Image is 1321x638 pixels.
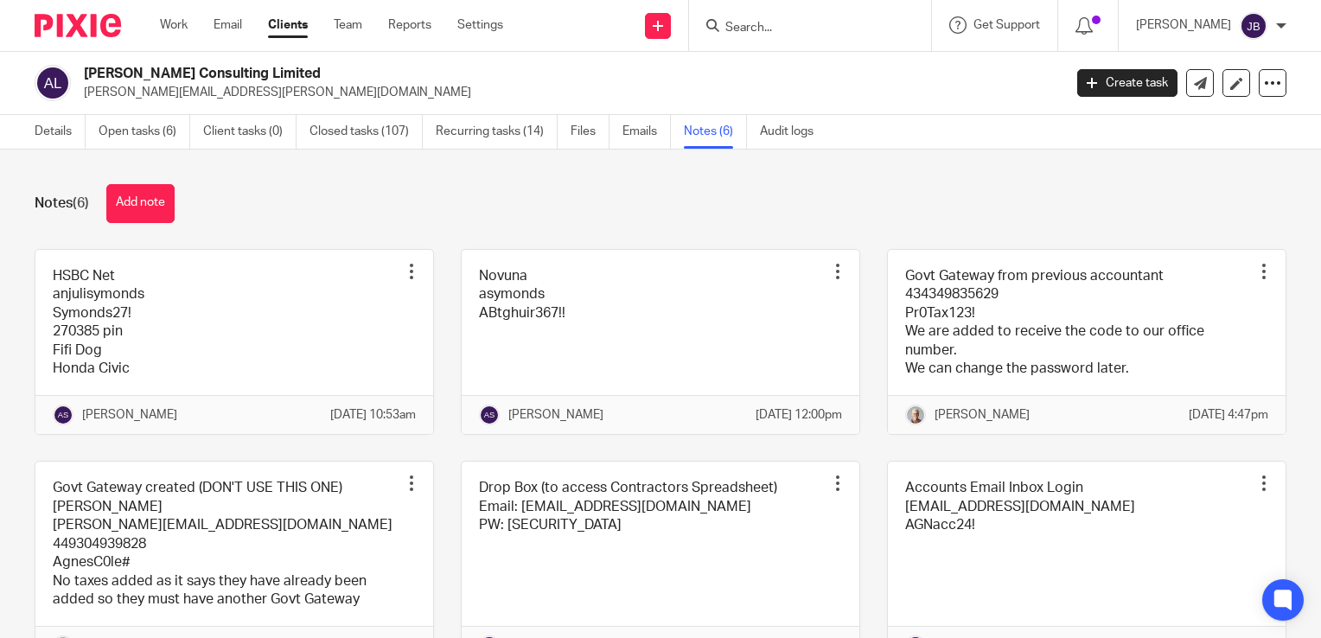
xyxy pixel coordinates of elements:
img: svg%3E [53,405,73,425]
p: [DATE] 12:00pm [756,406,842,424]
p: [PERSON_NAME] [82,406,177,424]
a: Clients [268,16,308,34]
a: Work [160,16,188,34]
img: svg%3E [1240,12,1267,40]
a: Files [571,115,609,149]
a: Team [334,16,362,34]
a: Audit logs [760,115,826,149]
button: Add note [106,184,175,223]
a: Client tasks (0) [203,115,297,149]
p: [PERSON_NAME] [1136,16,1231,34]
a: Details [35,115,86,149]
p: [PERSON_NAME] [935,406,1030,424]
img: svg%3E [479,405,500,425]
a: Emails [622,115,671,149]
a: Email [214,16,242,34]
h1: Notes [35,195,89,213]
img: svg%3E [35,65,71,101]
h2: [PERSON_NAME] Consulting Limited [84,65,858,83]
p: [DATE] 10:53am [330,406,416,424]
a: Recurring tasks (14) [436,115,558,149]
img: KR%20update.jpg [905,405,926,425]
p: [PERSON_NAME][EMAIL_ADDRESS][PERSON_NAME][DOMAIN_NAME] [84,84,1051,101]
input: Search [724,21,879,36]
a: Open tasks (6) [99,115,190,149]
a: Closed tasks (107) [310,115,423,149]
a: Reports [388,16,431,34]
a: Notes (6) [684,115,747,149]
span: Get Support [973,19,1040,31]
p: [PERSON_NAME] [508,406,603,424]
p: [DATE] 4:47pm [1189,406,1268,424]
img: Pixie [35,14,121,37]
span: (6) [73,196,89,210]
a: Settings [457,16,503,34]
a: Create task [1077,69,1177,97]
